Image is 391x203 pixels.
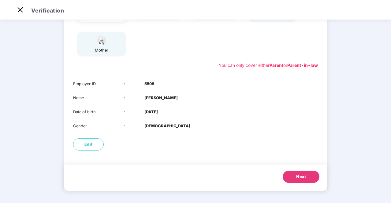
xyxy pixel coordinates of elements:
b: [DATE] [144,109,158,115]
div: mother [94,47,109,53]
div: : [124,81,145,87]
b: Parent-in-law [287,63,318,68]
div: Name [73,95,124,101]
div: : [124,109,145,115]
div: You can only cover either or [219,62,318,69]
div: Employee ID [73,81,124,87]
b: Parent [270,63,283,68]
span: Next [296,174,306,180]
div: Date of birth [73,109,124,115]
b: 5508 [144,81,154,87]
button: Next [283,171,319,183]
b: [DEMOGRAPHIC_DATA] [144,123,190,129]
button: Edit [73,138,104,150]
span: Edit [84,141,93,147]
div: Gender [73,123,124,129]
div: : [124,95,145,101]
img: svg+xml;base64,PHN2ZyB4bWxucz0iaHR0cDovL3d3dy53My5vcmcvMjAwMC9zdmciIHdpZHRoPSI1NCIgaGVpZ2h0PSIzOC... [94,35,109,45]
div: : [124,123,145,129]
b: [PERSON_NAME] [144,95,178,101]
